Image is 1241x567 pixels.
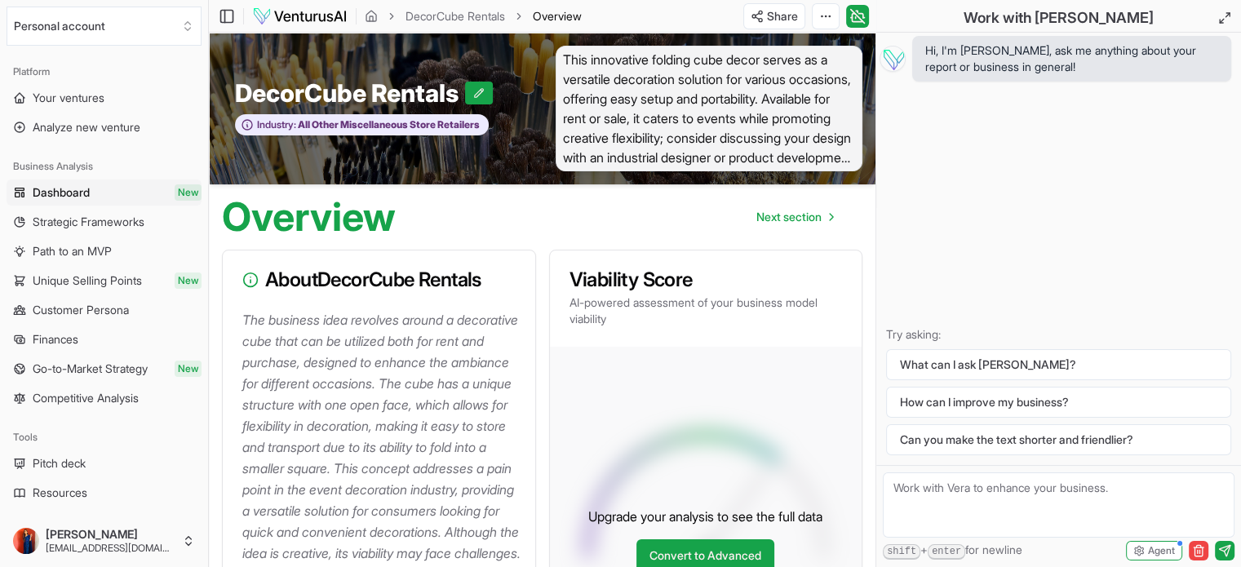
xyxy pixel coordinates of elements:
div: Tools [7,424,202,450]
p: AI-powered assessment of your business model viability [570,295,843,327]
span: Hi, I'm [PERSON_NAME], ask me anything about your report or business in general! [925,42,1218,75]
span: New [175,184,202,201]
span: This innovative folding cube decor serves as a versatile decoration solution for various occasion... [556,46,863,171]
a: Path to an MVP [7,238,202,264]
h2: Work with [PERSON_NAME] [964,7,1154,29]
a: DashboardNew [7,179,202,206]
img: ACg8ocLxGX6HCvGiDm5rLwd35OFPBB4D5R9wJOM2E_ln24wgol1W1Gde=s96-c [13,528,39,554]
img: Vera [880,46,906,72]
button: How can I improve my business? [886,387,1231,418]
nav: pagination [743,201,846,233]
a: Competitive Analysis [7,385,202,411]
a: Finances [7,326,202,352]
span: [PERSON_NAME] [46,527,175,542]
span: New [175,361,202,377]
span: Overview [533,8,582,24]
span: Finances [33,331,78,348]
a: DecorCube Rentals [406,8,505,24]
h3: Viability Score [570,270,843,290]
a: Customer Persona [7,297,202,323]
button: Agent [1126,541,1182,560]
button: What can I ask [PERSON_NAME]? [886,349,1231,380]
h1: Overview [222,197,396,237]
kbd: enter [928,544,965,560]
a: Go to next page [743,201,846,233]
a: Unique Selling PointsNew [7,268,202,294]
p: Upgrade your analysis to see the full data [588,507,822,526]
a: Go-to-Market StrategyNew [7,356,202,382]
span: New [175,272,202,289]
span: Next section [756,209,822,225]
span: Industry: [257,118,296,131]
button: Share [743,3,805,29]
span: Customer Persona [33,302,129,318]
div: Platform [7,59,202,85]
a: Resources [7,480,202,506]
a: Your ventures [7,85,202,111]
a: Strategic Frameworks [7,209,202,235]
button: Can you make the text shorter and friendlier? [886,424,1231,455]
p: Try asking: [886,326,1231,343]
span: Dashboard [33,184,90,201]
span: Go-to-Market Strategy [33,361,148,377]
span: Unique Selling Points [33,272,142,289]
h3: About DecorCube Rentals [242,270,516,290]
a: Analyze new venture [7,114,202,140]
span: [EMAIL_ADDRESS][DOMAIN_NAME] [46,542,175,555]
span: Strategic Frameworks [33,214,144,230]
span: Pitch deck [33,455,86,472]
span: All Other Miscellaneous Store Retailers [296,118,480,131]
span: Resources [33,485,87,501]
a: Pitch deck [7,450,202,476]
span: Agent [1148,544,1175,557]
button: Select an organization [7,7,202,46]
span: Path to an MVP [33,243,112,259]
span: Your ventures [33,90,104,106]
span: Analyze new venture [33,119,140,135]
button: [PERSON_NAME][EMAIL_ADDRESS][DOMAIN_NAME] [7,521,202,560]
button: Industry:All Other Miscellaneous Store Retailers [235,114,489,136]
nav: breadcrumb [365,8,582,24]
span: Share [767,8,798,24]
span: DecorCube Rentals [235,78,465,108]
img: logo [252,7,348,26]
span: + for newline [883,542,1022,560]
kbd: shift [883,544,920,560]
span: Competitive Analysis [33,390,139,406]
div: Business Analysis [7,153,202,179]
